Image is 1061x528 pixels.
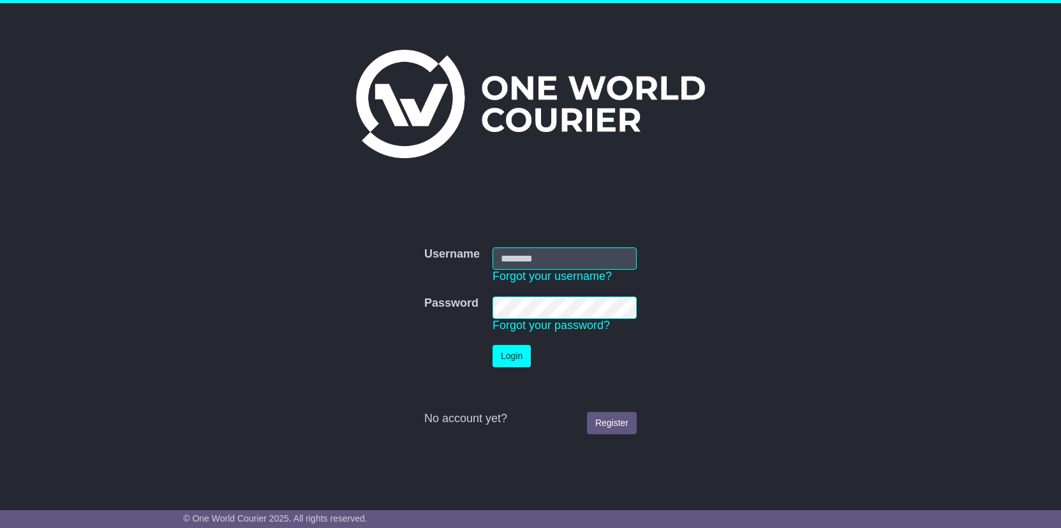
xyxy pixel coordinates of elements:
[493,270,612,282] a: Forgot your username?
[587,412,637,434] a: Register
[424,247,480,261] label: Username
[183,513,367,524] span: © One World Courier 2025. All rights reserved.
[493,345,531,367] button: Login
[424,297,479,311] label: Password
[493,319,610,332] a: Forgot your password?
[356,50,704,158] img: One World
[424,412,637,426] div: No account yet?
